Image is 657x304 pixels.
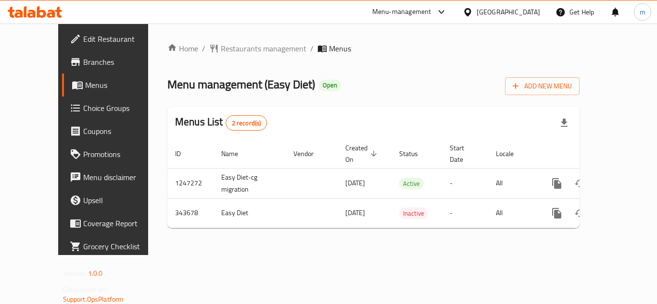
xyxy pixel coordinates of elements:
div: Export file [553,111,576,134]
span: Menus [329,43,351,54]
td: Easy Diet [214,198,286,228]
button: more [545,172,569,195]
td: - [442,168,488,198]
span: Locale [496,148,526,159]
button: Change Status [569,202,592,225]
button: more [545,202,569,225]
span: Created On [345,142,380,165]
span: Choice Groups [83,102,160,114]
div: Menu-management [372,6,431,18]
td: 1247272 [167,168,214,198]
span: Restaurants management [221,43,306,54]
a: Choice Groups [62,97,168,120]
span: Name [221,148,251,159]
a: Restaurants management [209,43,306,54]
div: [GEOGRAPHIC_DATA] [477,7,540,17]
th: Actions [538,139,645,169]
span: m [640,7,645,17]
span: 1.0.0 [88,267,103,280]
span: Status [399,148,430,159]
span: Vendor [293,148,326,159]
span: Grocery Checklist [83,241,160,252]
span: 2 record(s) [226,119,267,128]
a: Coverage Report [62,212,168,235]
span: Inactive [399,208,428,219]
li: / [202,43,205,54]
span: Promotions [83,148,160,160]
nav: breadcrumb [167,43,580,54]
td: Easy Diet-cg migration [214,168,286,198]
td: - [442,198,488,228]
a: Home [167,43,198,54]
span: [DATE] [345,177,365,189]
a: Promotions [62,143,168,166]
span: Get support on: [63,283,107,296]
span: Menu disclaimer [83,171,160,183]
span: Menu management ( Easy Diet ) [167,73,315,95]
a: Branches [62,50,168,73]
span: Edit Restaurant [83,33,160,45]
span: Branches [83,56,160,68]
span: Active [399,178,424,189]
span: [DATE] [345,207,365,219]
a: Menus [62,73,168,97]
span: Coupons [83,125,160,137]
div: Total records count [226,115,267,131]
button: Change Status [569,172,592,195]
span: Add New Menu [513,80,572,92]
td: 343678 [167,198,214,228]
h2: Menus List [175,115,267,131]
span: Menus [85,79,160,91]
span: Upsell [83,195,160,206]
a: Menu disclaimer [62,166,168,189]
a: Grocery Checklist [62,235,168,258]
button: Add New Menu [505,77,580,95]
div: Open [319,80,341,91]
span: Open [319,81,341,89]
span: Coverage Report [83,218,160,229]
a: Upsell [62,189,168,212]
a: Edit Restaurant [62,27,168,50]
li: / [310,43,314,54]
td: All [488,168,538,198]
td: All [488,198,538,228]
span: Start Date [450,142,477,165]
span: Version: [63,267,87,280]
table: enhanced table [167,139,645,228]
a: Coupons [62,120,168,143]
span: ID [175,148,193,159]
